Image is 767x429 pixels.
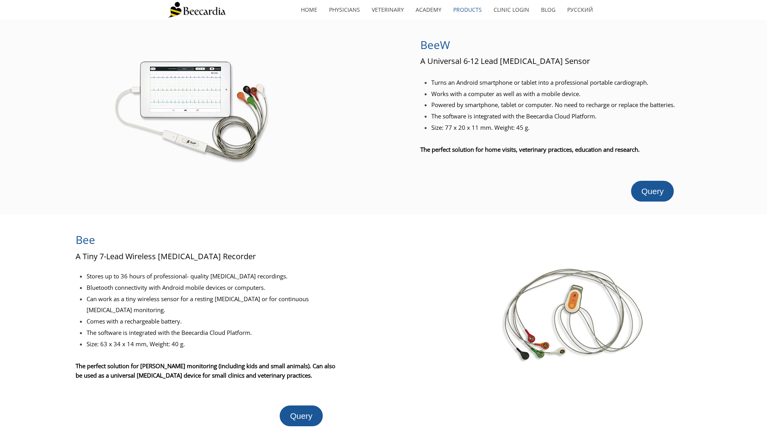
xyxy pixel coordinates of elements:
span: Comes with a rechargeable battery. [87,317,182,325]
span: Size: 63 x 34 x 14 mm, Weight: 40 g. [87,340,185,348]
a: Products [447,1,488,19]
span: A Tiny 7-Lead Wireless [MEDICAL_DATA] Recorder [76,251,256,262]
span: Bluetooth connectivity with Android mobile devices or computers. [87,284,265,291]
a: Query [280,405,322,426]
span: Size: 77 x 20 x 11 mm. Weight: 45 g. [431,124,530,131]
span: Can work as a tiny wireless sensor for a resting [MEDICAL_DATA] or for continuous [MEDICAL_DATA] ... [87,295,309,314]
a: home [295,1,323,19]
span: The software is integrated with the Beecardia Cloud Platform. [431,112,597,120]
span: The software is integrated with the Beecardia Cloud Platform. [87,329,252,336]
a: Veterinary [366,1,410,19]
a: Physicians [323,1,366,19]
a: Blog [535,1,561,19]
span: Works with a computer as well as with a mobile device. [431,90,581,98]
span: Powered by smartphone, tablet or computer. No need to recharge or replace the batteries. [431,101,675,109]
a: Clinic Login [488,1,535,19]
img: Beecardia [168,2,226,18]
a: Русский [561,1,599,19]
span: Turns an Android smartphone or tablet into a professional portable cardiograph. [431,78,648,86]
span: Query [290,411,312,420]
a: Academy [410,1,447,19]
span: The perfect solution for home visits, veterinary practices, education and research. [420,145,640,153]
a: Query [631,181,674,202]
span: The perfect solution for [PERSON_NAME] monitoring (including kids and small animals). Can also be... [76,362,335,379]
span: Query [641,187,664,196]
span: Stores up to 36 hours of professional- quality [MEDICAL_DATA] recordings. [87,272,288,280]
span: Bee [76,232,95,247]
span: A Universal 6-12 Lead [MEDICAL_DATA] Sensor [420,56,590,66]
span: BeeW [420,37,450,52]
